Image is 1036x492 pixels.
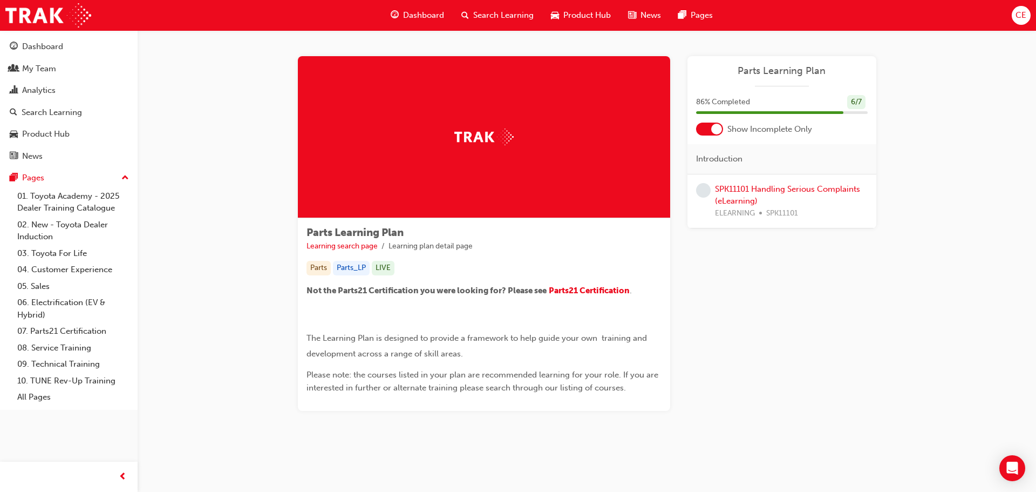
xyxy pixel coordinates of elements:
[4,168,133,188] button: Pages
[696,153,742,165] span: Introduction
[551,9,559,22] span: car-icon
[13,278,133,295] a: 05. Sales
[727,123,812,136] span: Show Incomplete Only
[619,4,670,26] a: news-iconNews
[640,9,661,22] span: News
[10,152,18,161] span: news-icon
[766,207,798,220] span: SPK11101
[13,188,133,217] a: 01. Toyota Academy - 2025 Dealer Training Catalogue
[22,150,43,163] div: News
[4,59,133,79] a: My Team
[5,3,91,28] img: Trak
[13,294,133,323] a: 06. Electrification (EV & Hybrid)
[121,171,129,185] span: up-icon
[22,63,56,75] div: My Team
[13,340,133,356] a: 08. Service Training
[333,261,370,275] div: Parts_LP
[10,108,17,118] span: search-icon
[4,124,133,144] a: Product Hub
[461,9,469,22] span: search-icon
[22,41,63,53] div: Dashboard
[22,84,56,97] div: Analytics
[388,240,473,253] li: Learning plan detail page
[13,356,133,373] a: 09. Technical Training
[391,9,399,22] span: guage-icon
[403,9,444,22] span: Dashboard
[1015,9,1026,22] span: CE
[999,455,1025,481] div: Open Intercom Messenger
[382,4,453,26] a: guage-iconDashboard
[306,241,378,251] a: Learning search page
[13,389,133,406] a: All Pages
[22,128,70,140] div: Product Hub
[10,130,18,139] span: car-icon
[306,333,649,359] span: The Learning Plan is designed to provide a framework to help guide your own training and developm...
[13,323,133,340] a: 07. Parts21 Certification
[847,95,865,110] div: 6 / 7
[678,9,686,22] span: pages-icon
[13,217,133,245] a: 02. New - Toyota Dealer Induction
[10,42,18,52] span: guage-icon
[542,4,619,26] a: car-iconProduct Hub
[453,4,542,26] a: search-iconSearch Learning
[119,470,127,484] span: prev-icon
[549,286,630,295] a: Parts21 Certification
[306,261,331,275] div: Parts
[4,37,133,57] a: Dashboard
[13,373,133,389] a: 10. TUNE Rev-Up Training
[13,245,133,262] a: 03. Toyota For Life
[10,173,18,183] span: pages-icon
[4,103,133,123] a: Search Learning
[4,35,133,168] button: DashboardMy TeamAnalyticsSearch LearningProduct HubNews
[473,9,534,22] span: Search Learning
[13,261,133,278] a: 04. Customer Experience
[696,65,868,77] a: Parts Learning Plan
[1012,6,1031,25] button: CE
[10,64,18,74] span: people-icon
[454,129,514,145] img: Trak
[306,286,547,295] span: Not the Parts21 Certification you were looking for? Please see
[4,80,133,100] a: Analytics
[630,286,632,295] span: .
[696,183,711,198] span: learningRecordVerb_NONE-icon
[715,184,860,206] a: SPK11101 Handling Serious Complaints (eLearning)
[306,370,660,393] span: Please note: the courses listed in your plan are recommended learning for your role. If you are i...
[563,9,611,22] span: Product Hub
[22,172,44,184] div: Pages
[628,9,636,22] span: news-icon
[670,4,721,26] a: pages-iconPages
[715,207,755,220] span: ELEARNING
[10,86,18,96] span: chart-icon
[691,9,713,22] span: Pages
[372,261,394,275] div: LIVE
[4,146,133,166] a: News
[696,96,750,109] span: 86 % Completed
[22,106,82,119] div: Search Learning
[306,226,404,239] span: Parts Learning Plan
